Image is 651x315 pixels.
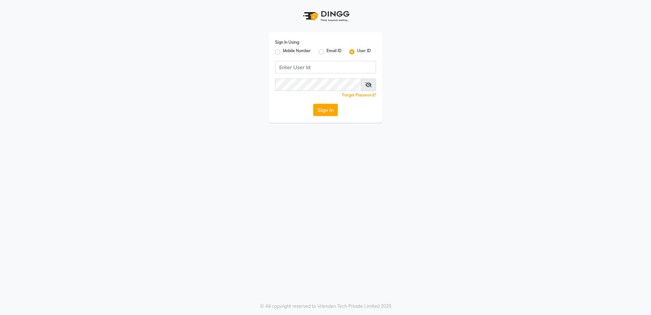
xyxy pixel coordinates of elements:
input: Username [275,79,361,91]
label: Email ID [326,48,341,56]
button: Sign In [313,104,338,116]
label: Sign In Using: [275,39,300,45]
label: User ID [357,48,371,56]
img: logo1.svg [299,7,352,26]
a: Forgot Password? [342,93,376,97]
label: Mobile Number [283,48,311,56]
input: Username [275,61,376,73]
